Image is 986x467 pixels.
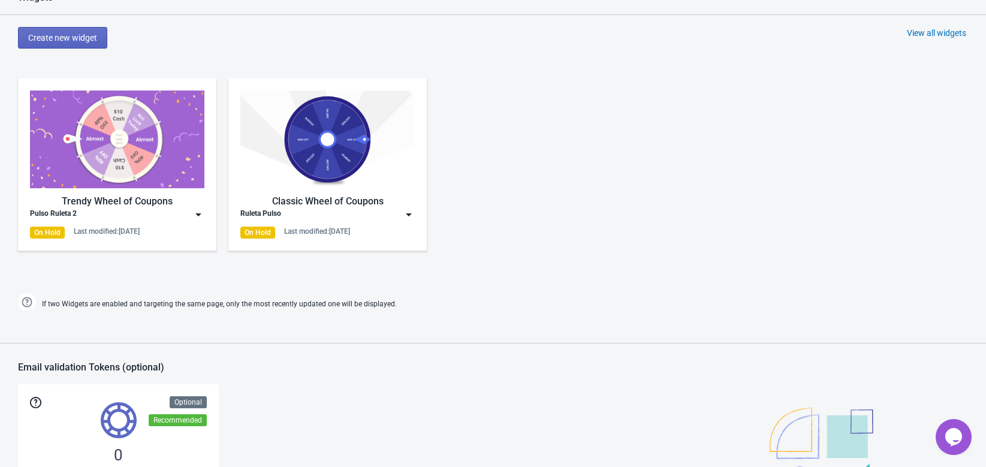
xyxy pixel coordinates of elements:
[240,209,281,221] div: Ruleta Pulso
[18,27,107,49] button: Create new widget
[30,194,204,209] div: Trendy Wheel of Coupons
[30,91,204,188] img: trendy_game.png
[114,445,123,465] span: 0
[284,227,350,236] div: Last modified: [DATE]
[30,227,65,239] div: On Hold
[936,419,974,455] iframe: chat widget
[149,414,207,426] div: Recommended
[42,294,397,314] span: If two Widgets are enabled and targeting the same page, only the most recently updated one will b...
[240,91,415,188] img: classic_game.jpg
[907,27,966,39] div: View all widgets
[170,396,207,408] div: Optional
[240,194,415,209] div: Classic Wheel of Coupons
[403,209,415,221] img: dropdown.png
[101,402,137,438] img: tokens.svg
[18,293,36,311] img: help.png
[30,209,77,221] div: Pulso Ruleta 2
[240,227,275,239] div: On Hold
[192,209,204,221] img: dropdown.png
[28,33,97,43] span: Create new widget
[74,227,140,236] div: Last modified: [DATE]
